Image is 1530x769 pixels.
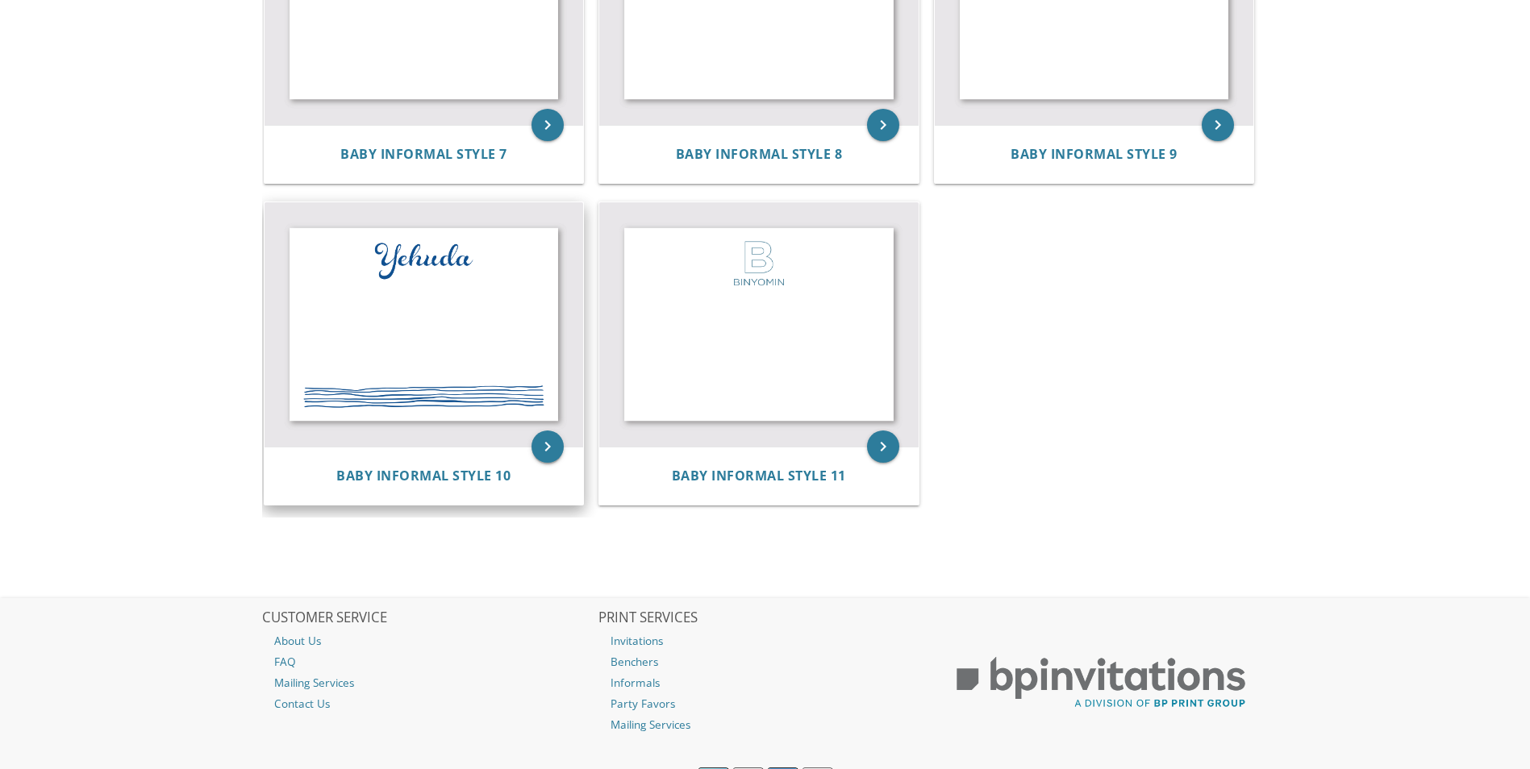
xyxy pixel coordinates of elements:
a: Baby Informal Style 7 [340,147,507,162]
a: Contact Us [262,693,596,714]
a: Baby Informal Style 8 [676,147,843,162]
h2: CUSTOMER SERVICE [262,610,596,626]
a: Invitations [598,630,932,651]
img: Baby Informal Style 11 [599,202,919,447]
a: Mailing Services [262,672,596,693]
img: BP Print Group [934,642,1268,723]
a: keyboard_arrow_right [867,109,899,141]
span: Baby Informal Style 7 [340,145,507,163]
a: Baby Informal Style 10 [336,468,511,484]
span: Baby Informal Style 10 [336,467,511,484]
a: keyboard_arrow_right [1202,109,1234,141]
a: Party Favors [598,693,932,714]
a: About Us [262,630,596,651]
a: keyboard_arrow_right [867,430,899,463]
a: Mailing Services [598,714,932,735]
h2: PRINT SERVICES [598,610,932,626]
a: keyboard_arrow_right [532,430,564,463]
span: Baby Informal Style 11 [672,467,846,484]
a: keyboard_arrow_right [532,109,564,141]
img: Baby Informal Style 10 [265,202,584,447]
span: Baby Informal Style 8 [676,145,843,163]
a: Baby Informal Style 11 [672,468,846,484]
a: Baby Informal Style 9 [1011,147,1178,162]
a: FAQ [262,651,596,672]
a: Benchers [598,651,932,672]
span: Baby Informal Style 9 [1011,145,1178,163]
a: Informals [598,672,932,693]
